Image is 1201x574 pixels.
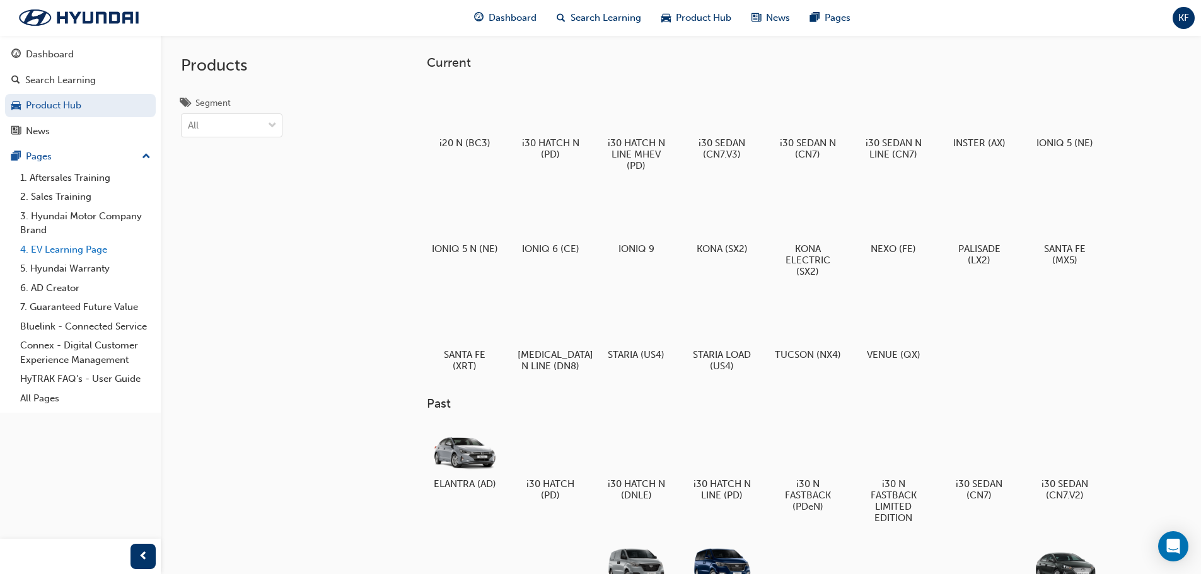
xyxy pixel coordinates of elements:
h5: i30 HATCH N (DNLE) [603,478,670,501]
a: i30 HATCH N LINE MHEV (PD) [598,80,674,176]
img: Trak [6,4,151,31]
a: 5. Hyundai Warranty [15,259,156,278]
a: 6. AD Creator [15,278,156,298]
h5: TUCSON (NX4) [775,349,841,360]
h5: IONIQ 5 (NE) [1032,137,1098,149]
a: [MEDICAL_DATA] N LINE (DN8) [513,292,588,376]
span: search-icon [557,10,566,26]
a: NEXO (FE) [856,186,931,259]
h5: PALISADE (LX2) [946,243,1012,266]
a: SANTA FE (XRT) [427,292,502,376]
div: Open Intercom Messenger [1158,531,1188,561]
h5: STARIA (US4) [603,349,670,360]
a: 2. Sales Training [15,187,156,207]
a: i20 N (BC3) [427,80,502,153]
span: up-icon [142,149,151,165]
a: Dashboard [5,43,156,66]
a: news-iconNews [741,5,800,31]
a: Bluelink - Connected Service [15,317,156,336]
h5: i30 SEDAN N (CN7) [775,137,841,160]
h5: i30 N FASTBACK (PDeN) [775,478,841,512]
h5: i30 HATCH N (PD) [518,137,584,160]
h3: Past [427,396,1143,411]
h5: i30 N FASTBACK LIMITED EDITION [861,478,927,524]
h5: IONIQ 9 [603,243,670,255]
a: i30 N FASTBACK (PDeN) [770,422,845,517]
a: i30 HATCH N (DNLE) [598,422,674,506]
span: news-icon [11,126,21,137]
a: i30 SEDAN (CN7.V2) [1027,422,1103,506]
span: Product Hub [676,11,731,25]
h5: IONIQ 5 N (NE) [432,243,498,255]
h5: i30 HATCH (PD) [518,478,584,501]
h5: SANTA FE (XRT) [432,349,498,372]
div: News [26,124,50,139]
h5: KONA (SX2) [689,243,755,255]
span: search-icon [11,75,20,86]
a: 4. EV Learning Page [15,240,156,260]
a: IONIQ 5 N (NE) [427,186,502,259]
h5: [MEDICAL_DATA] N LINE (DN8) [518,349,584,372]
a: i30 SEDAN N (CN7) [770,80,845,164]
div: Search Learning [25,73,96,88]
a: VENUE (QX) [856,292,931,365]
button: DashboardSearch LearningProduct HubNews [5,40,156,145]
span: news-icon [751,10,761,26]
div: Segment [195,97,231,110]
div: All [188,118,199,133]
h5: i30 SEDAN N LINE (CN7) [861,137,927,160]
a: Search Learning [5,69,156,92]
h5: i20 N (BC3) [432,137,498,149]
a: KONA ELECTRIC (SX2) [770,186,845,282]
button: Pages [5,145,156,168]
h2: Products [181,55,282,76]
span: KF [1178,11,1189,25]
a: All Pages [15,389,156,408]
span: pages-icon [11,151,21,163]
a: STARIA (US4) [598,292,674,365]
a: KONA (SX2) [684,186,760,259]
a: INSTER (AX) [941,80,1017,153]
h5: i30 SEDAN (CN7.V3) [689,137,755,160]
div: Pages [26,149,52,164]
span: guage-icon [474,10,484,26]
h5: i30 SEDAN (CN7.V2) [1032,478,1098,501]
a: search-iconSearch Learning [547,5,651,31]
a: i30 SEDAN (CN7) [941,422,1017,506]
a: 3. Hyundai Motor Company Brand [15,207,156,240]
span: car-icon [661,10,671,26]
h5: SANTA FE (MX5) [1032,243,1098,266]
span: car-icon [11,100,21,112]
span: News [766,11,790,25]
h5: IONIQ 6 (CE) [518,243,584,255]
a: 7. Guaranteed Future Value [15,297,156,317]
a: i30 HATCH (PD) [513,422,588,506]
h5: i30 HATCH N LINE (PD) [689,478,755,501]
a: Connex - Digital Customer Experience Management [15,336,156,369]
h5: i30 HATCH N LINE MHEV (PD) [603,137,670,171]
a: i30 HATCH N LINE (PD) [684,422,760,506]
span: guage-icon [11,49,21,60]
a: i30 SEDAN (CN7.V3) [684,80,760,164]
h5: NEXO (FE) [861,243,927,255]
h5: ELANTRA (AD) [432,478,498,490]
h5: INSTER (AX) [946,137,1012,149]
button: KF [1173,7,1195,29]
a: i30 SEDAN N LINE (CN7) [856,80,931,164]
span: down-icon [268,118,277,134]
span: tags-icon [181,98,190,110]
span: Search Learning [571,11,641,25]
h5: i30 SEDAN (CN7) [946,478,1012,501]
a: car-iconProduct Hub [651,5,741,31]
a: 1. Aftersales Training [15,168,156,188]
h3: Current [427,55,1143,70]
h5: VENUE (QX) [861,349,927,360]
span: Pages [825,11,850,25]
a: IONIQ 9 [598,186,674,259]
a: TUCSON (NX4) [770,292,845,365]
span: prev-icon [139,549,148,565]
a: News [5,120,156,143]
div: Dashboard [26,47,74,62]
